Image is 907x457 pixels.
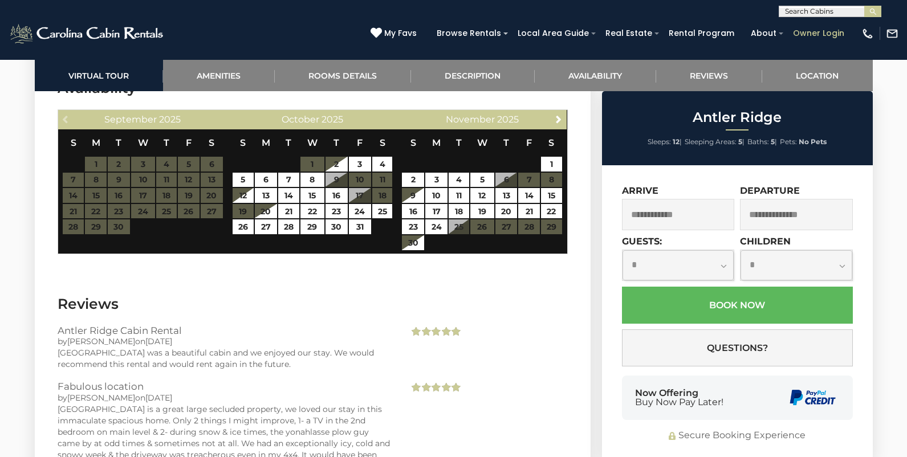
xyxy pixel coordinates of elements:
span: Saturday [380,137,385,148]
a: About [745,25,782,42]
a: Amenities [163,60,275,91]
a: 12 [470,188,494,203]
a: 7 [278,173,299,187]
a: 4 [372,157,393,172]
span: Wednesday [307,137,318,148]
a: 20 [495,204,518,219]
a: 20 [255,204,277,219]
label: Departure [740,185,800,196]
label: Arrive [622,185,658,196]
a: 5 [470,173,494,187]
span: Sleeps: [648,137,671,146]
a: 24 [425,219,448,234]
a: Next [551,112,566,126]
span: [DATE] [145,393,172,403]
a: 25 [372,204,393,219]
span: 2025 [159,114,181,125]
span: Tuesday [286,137,291,148]
a: 16 [402,204,424,219]
h3: Reviews [58,294,568,314]
a: 2 [326,157,348,172]
span: [PERSON_NAME] [67,393,135,403]
a: Description [411,60,535,91]
span: [DATE] [145,336,172,346]
li: | [747,134,777,149]
a: Availability [535,60,656,91]
strong: No Pets [799,137,827,146]
a: 29 [300,219,324,234]
a: 17 [425,204,448,219]
a: 22 [541,204,562,219]
button: Book Now [622,287,853,324]
a: 3 [425,173,448,187]
h2: Antler Ridge [605,110,870,125]
span: Baths: [747,137,769,146]
span: Saturday [209,137,214,148]
span: Next [554,115,563,124]
a: 2 [402,173,424,187]
a: 19 [470,204,494,219]
span: September [104,114,157,125]
a: 31 [349,219,371,234]
span: Thursday [164,137,169,148]
a: 28 [278,219,299,234]
h3: Fabulous location [58,381,392,391]
div: by on [58,392,392,403]
span: 2025 [497,114,519,125]
a: 1 [541,157,562,172]
strong: 12 [673,137,680,146]
div: [GEOGRAPHIC_DATA] was a beautiful cabin and we enjoyed our stay. We would recommend this rental a... [58,347,392,370]
span: Sunday [71,137,76,148]
div: Secure Booking Experience [622,429,853,442]
a: 15 [300,188,324,203]
a: Local Area Guide [512,25,595,42]
span: Sunday [240,137,246,148]
a: 23 [402,219,424,234]
a: 23 [326,204,348,219]
a: Location [762,60,873,91]
a: Real Estate [600,25,658,42]
span: Wednesday [477,137,487,148]
span: October [282,114,319,125]
span: Tuesday [116,137,121,148]
label: Guests: [622,236,662,247]
span: Thursday [503,137,509,148]
a: 11 [449,188,469,203]
strong: 5 [738,137,742,146]
span: [PERSON_NAME] [67,336,135,346]
a: Browse Rentals [431,25,507,42]
a: Owner Login [787,25,850,42]
a: 21 [278,204,299,219]
a: 30 [402,235,424,250]
span: Sleeping Areas: [685,137,737,146]
a: 15 [541,188,562,203]
span: Monday [262,137,270,148]
span: November [446,114,495,125]
a: 14 [278,188,299,203]
span: Sunday [410,137,416,148]
span: Friday [357,137,363,148]
span: Friday [526,137,532,148]
a: 13 [495,188,518,203]
a: Reviews [656,60,762,91]
a: 21 [518,204,539,219]
strong: 5 [771,137,775,146]
a: 26 [233,219,254,234]
a: 13 [255,188,277,203]
div: Now Offering [635,389,723,407]
a: 8 [300,173,324,187]
span: 2025 [322,114,343,125]
a: 30 [326,219,348,234]
span: Buy Now Pay Later! [635,398,723,407]
span: Pets: [780,137,797,146]
a: 6 [255,173,277,187]
span: Saturday [548,137,554,148]
img: phone-regular-white.png [861,27,874,40]
a: 9 [402,188,424,203]
span: Wednesday [138,137,148,148]
img: mail-regular-white.png [886,27,898,40]
div: by on [58,336,392,347]
a: Virtual Tour [35,60,163,91]
a: 27 [255,219,277,234]
a: 5 [233,173,254,187]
